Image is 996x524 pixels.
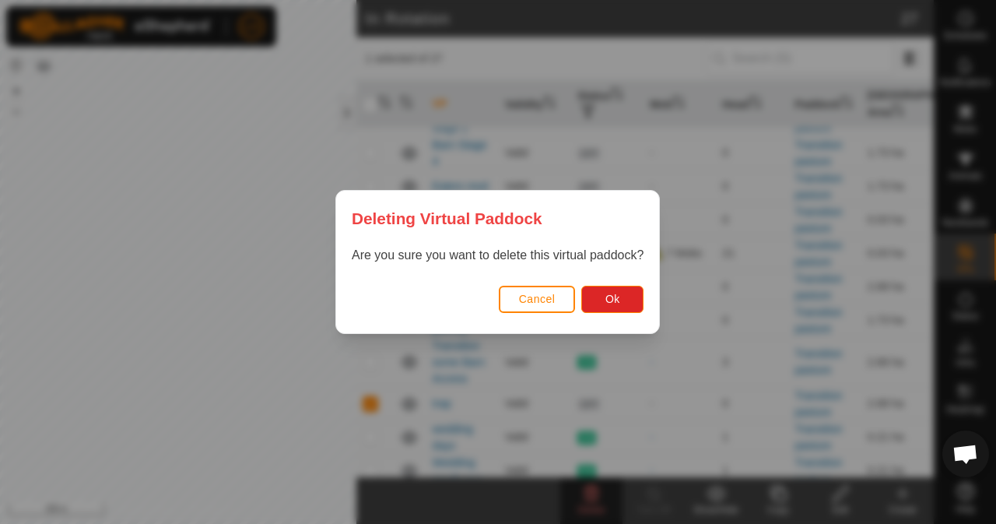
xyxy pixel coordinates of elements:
[352,246,644,265] p: Are you sure you want to delete this virtual paddock?
[605,293,620,305] span: Ok
[352,206,542,230] span: Deleting Virtual Paddock
[942,431,989,477] a: Open chat
[499,286,576,313] button: Cancel
[519,293,556,305] span: Cancel
[582,286,644,313] button: Ok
